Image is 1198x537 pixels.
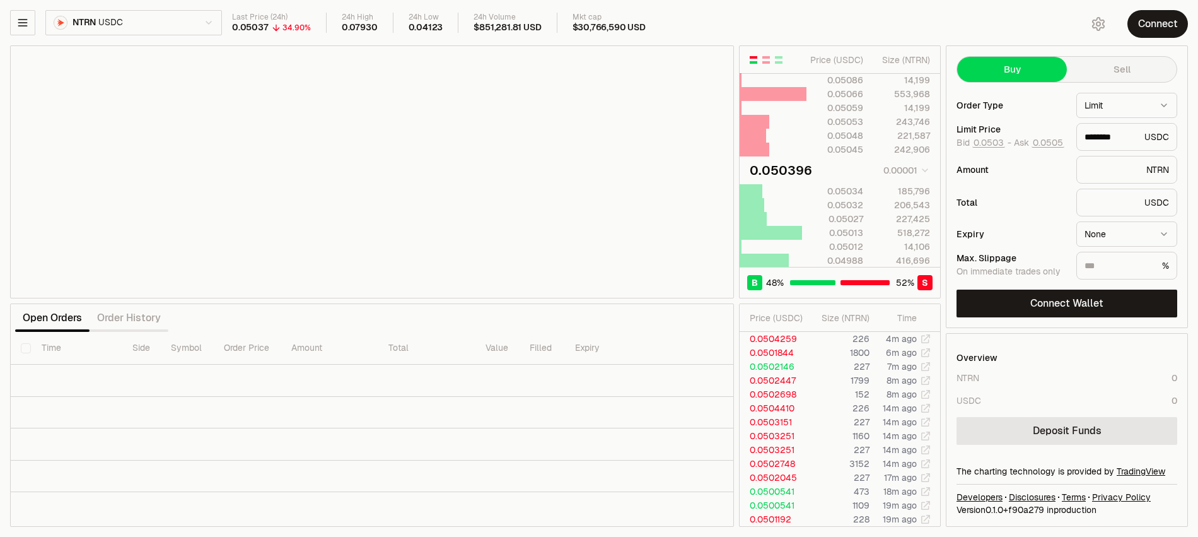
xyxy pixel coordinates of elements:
[884,472,917,483] time: 17m ago
[807,254,863,267] div: 0.04988
[807,129,863,142] div: 0.05048
[1172,394,1177,407] div: 0
[11,46,733,298] iframe: Financial Chart
[808,499,870,512] td: 1109
[766,276,784,289] span: 48 %
[1117,466,1165,477] a: TradingView
[807,143,863,156] div: 0.05045
[750,312,807,324] div: Price ( USDC )
[761,55,771,65] button: Show Sell Orders Only
[1076,93,1177,118] button: Limit
[957,417,1177,445] a: Deposit Funds
[957,351,997,364] div: Overview
[573,13,646,22] div: Mkt cap
[1009,491,1056,504] a: Disclosures
[1076,221,1177,247] button: None
[808,457,870,471] td: 3152
[748,55,759,65] button: Show Buy and Sell Orders
[1076,123,1177,151] div: USDC
[807,213,863,225] div: 0.05027
[1127,10,1188,38] button: Connect
[874,129,930,142] div: 221,587
[883,458,917,469] time: 14m ago
[807,240,863,253] div: 0.05012
[807,227,863,239] div: 0.05013
[887,375,917,386] time: 8m ago
[1062,491,1086,504] a: Terms
[957,290,1177,317] button: Connect Wallet
[475,332,520,365] th: Value
[874,227,930,239] div: 518,272
[808,443,870,457] td: 227
[972,138,1005,148] button: 0.0503
[409,22,443,33] div: 0.04123
[520,332,565,365] th: Filled
[232,13,311,22] div: Last Price (24h)
[740,443,808,457] td: 0.0503251
[1067,57,1177,82] button: Sell
[808,415,870,429] td: 227
[957,125,1066,134] div: Limit Price
[32,332,122,365] th: Time
[740,429,808,443] td: 0.0503251
[874,54,930,66] div: Size ( NTRN )
[342,22,378,33] div: 0.07930
[887,361,917,372] time: 7m ago
[808,471,870,485] td: 227
[874,254,930,267] div: 416,696
[161,332,213,365] th: Symbol
[15,305,90,331] button: Open Orders
[957,230,1066,239] div: Expiry
[883,416,917,428] time: 14m ago
[922,276,928,289] span: S
[232,22,269,33] div: 0.05037
[740,401,808,415] td: 0.0504410
[740,499,808,512] td: 0.0500541
[957,394,981,407] div: USDC
[565,332,653,365] th: Expiry
[886,333,917,345] time: 4m ago
[874,213,930,225] div: 227,425
[1092,491,1151,504] a: Privacy Policy
[957,266,1066,278] div: On immediate trades only
[874,240,930,253] div: 14,106
[752,276,758,289] span: B
[214,332,281,365] th: Order Price
[774,55,784,65] button: Show Buy Orders Only
[808,374,870,387] td: 1799
[887,389,917,400] time: 8m ago
[880,163,930,178] button: 0.00001
[808,360,870,374] td: 227
[957,198,1066,207] div: Total
[1076,189,1177,216] div: USDC
[122,332,161,365] th: Side
[874,102,930,114] div: 14,199
[1172,372,1177,384] div: 0
[1014,138,1064,149] span: Ask
[957,491,1003,504] a: Developers
[808,429,870,443] td: 1160
[818,312,869,324] div: Size ( NTRN )
[342,13,378,22] div: 24h High
[883,500,917,511] time: 19m ago
[883,486,917,497] time: 18m ago
[73,17,96,28] span: NTRN
[874,115,930,128] div: 243,746
[98,17,122,28] span: USDC
[957,101,1066,110] div: Order Type
[808,512,870,526] td: 228
[808,346,870,360] td: 1800
[750,162,812,179] div: 0.050396
[957,372,979,384] div: NTRN
[883,430,917,442] time: 14m ago
[740,346,808,360] td: 0.0501844
[1032,138,1064,148] button: 0.0505
[807,199,863,211] div: 0.05032
[807,88,863,100] div: 0.05066
[21,343,31,353] button: Select all
[740,332,808,346] td: 0.0504259
[874,185,930,198] div: 185,796
[957,138,1011,149] span: Bid -
[1076,156,1177,184] div: NTRN
[474,13,541,22] div: 24h Volume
